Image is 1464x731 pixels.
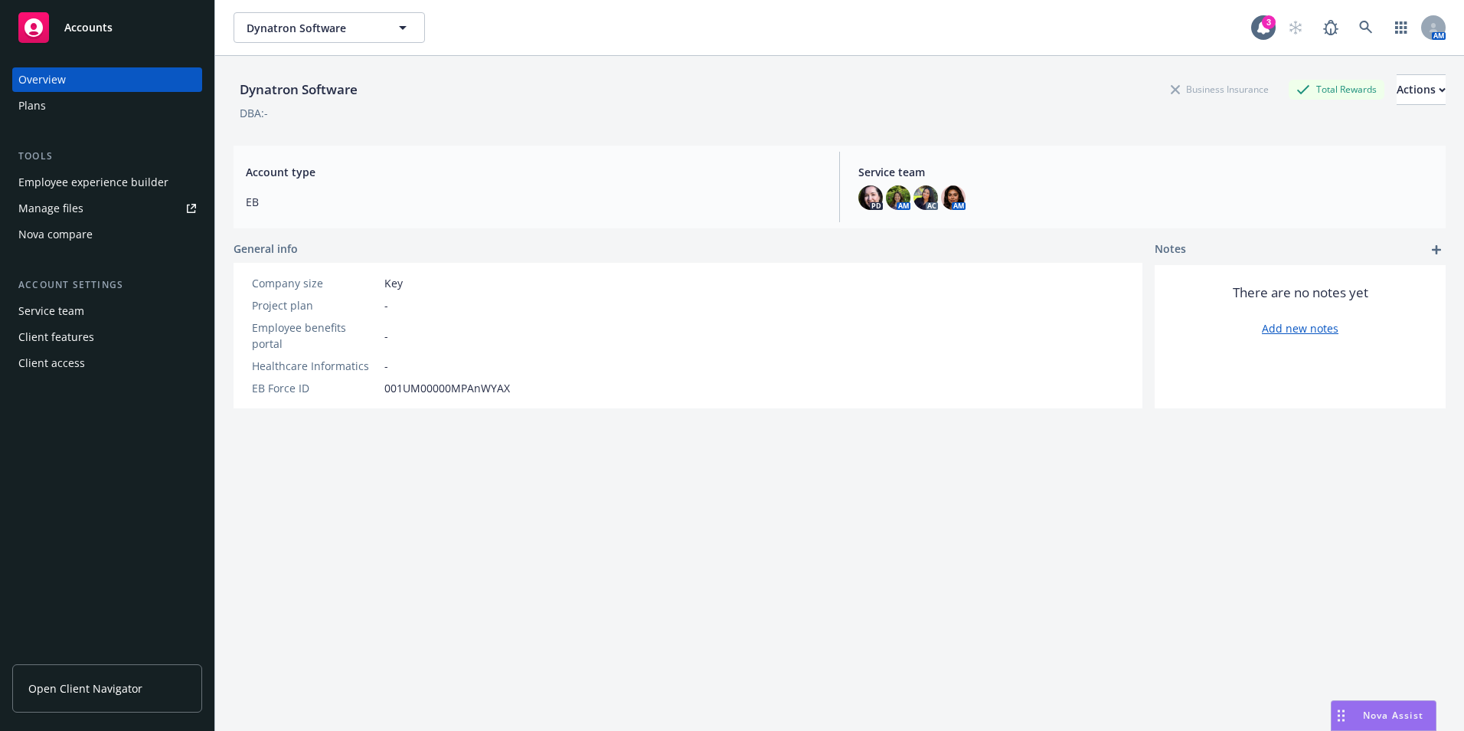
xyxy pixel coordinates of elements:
[18,299,84,323] div: Service team
[1331,700,1436,731] button: Nova Assist
[64,21,113,34] span: Accounts
[384,380,510,396] span: 001UM00000MPAnWYAX
[12,299,202,323] a: Service team
[12,351,202,375] a: Client access
[240,105,268,121] div: DBA: -
[1397,75,1446,104] div: Actions
[247,20,379,36] span: Dynatron Software
[12,93,202,118] a: Plans
[1315,12,1346,43] a: Report a Bug
[941,185,966,210] img: photo
[252,320,378,352] div: Employee benefits portal
[252,358,378,374] div: Healthcare Informatics
[12,6,202,49] a: Accounts
[252,275,378,291] div: Company size
[1351,12,1381,43] a: Search
[1386,12,1417,43] a: Switch app
[384,328,388,344] span: -
[18,196,83,221] div: Manage files
[252,380,378,396] div: EB Force ID
[12,222,202,247] a: Nova compare
[234,241,298,257] span: General info
[252,297,378,313] div: Project plan
[1262,320,1338,336] a: Add new notes
[1155,241,1186,259] span: Notes
[18,67,66,92] div: Overview
[384,358,388,374] span: -
[1163,80,1276,99] div: Business Insurance
[12,277,202,293] div: Account settings
[1363,709,1423,722] span: Nova Assist
[18,170,168,195] div: Employee experience builder
[1332,701,1351,730] div: Drag to move
[1397,74,1446,105] button: Actions
[12,170,202,195] a: Employee experience builder
[18,222,93,247] div: Nova compare
[886,185,910,210] img: photo
[384,275,403,291] span: Key
[12,196,202,221] a: Manage files
[28,680,142,697] span: Open Client Navigator
[1280,12,1311,43] a: Start snowing
[1289,80,1384,99] div: Total Rewards
[858,185,883,210] img: photo
[1262,15,1276,29] div: 3
[246,194,821,210] span: EB
[858,164,1433,180] span: Service team
[1233,284,1368,302] span: There are no notes yet
[234,12,425,43] button: Dynatron Software
[384,297,388,313] span: -
[246,164,821,180] span: Account type
[913,185,938,210] img: photo
[18,351,85,375] div: Client access
[18,93,46,118] div: Plans
[234,80,364,100] div: Dynatron Software
[12,325,202,349] a: Client features
[18,325,94,349] div: Client features
[12,67,202,92] a: Overview
[12,149,202,164] div: Tools
[1427,241,1446,259] a: add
